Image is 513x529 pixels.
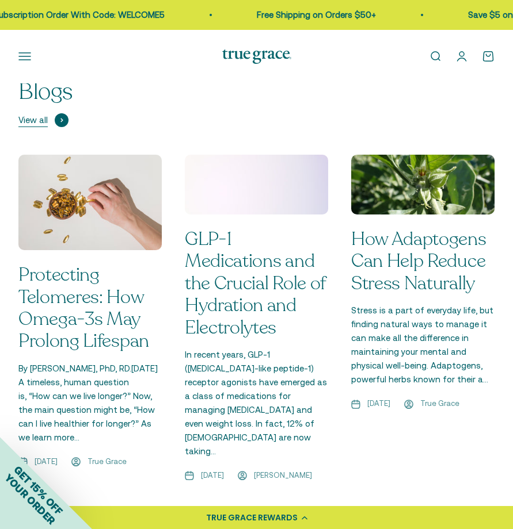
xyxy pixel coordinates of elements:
[185,348,328,458] p: In recent years, GLP-1 ([MEDICAL_DATA]-like peptide-1) receptor agonists have emerged as a class ...
[18,113,69,127] a: View all
[2,471,58,527] span: YOUR ORDER
[206,512,298,524] div: TRUE GRACE REWARDS
[18,362,162,444] p: By [PERSON_NAME], PhD, RD.[DATE] A timeless, human question is, “How can we live longer?” Now, th...
[78,10,197,20] a: Free Shipping on Orders $50+
[420,398,459,410] span: True Grace
[185,155,328,214] img: GLP-1 Medications and the Crucial Role of Hydration and Electrolytes
[367,398,390,410] span: [DATE]
[351,304,495,386] p: Stress is a part of everyday life, but finding natural ways to manage it can make all the differe...
[254,470,312,482] span: [PERSON_NAME]
[12,463,65,517] span: GET 15% OFF
[201,470,224,482] span: [DATE]
[18,155,162,250] img: Protecting Telomeres: How Omega-3s May Prolong Lifespan
[351,155,495,214] img: How Adaptogens Can Help Reduce Stress Naturally
[18,76,73,107] split-lines: Blogs
[18,262,149,354] a: Protecting Telomeres: How Omega-3s May Prolong Lifespan
[18,113,48,127] span: View all
[351,227,487,296] a: How Adaptogens Can Help Reduce Stress Naturally
[88,456,127,468] span: True Grace
[185,227,325,340] a: GLP-1 Medications and the Crucial Role of Hydration and Electrolytes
